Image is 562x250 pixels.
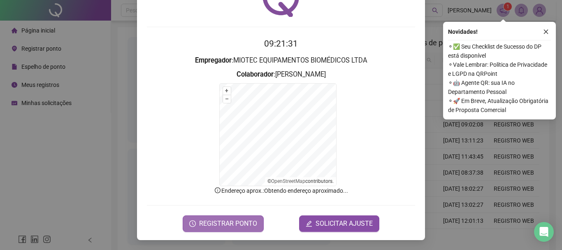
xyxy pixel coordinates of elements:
[299,215,379,232] button: editSOLICITAR AJUSTE
[237,70,274,78] strong: Colaborador
[264,39,298,49] time: 09:21:31
[147,69,415,80] h3: : [PERSON_NAME]
[271,178,305,184] a: OpenStreetMap
[448,96,551,114] span: ⚬ 🚀 Em Breve, Atualização Obrigatória de Proposta Comercial
[147,186,415,195] p: Endereço aprox. : Obtendo endereço aproximado...
[316,219,373,229] span: SOLICITAR AJUSTE
[448,27,478,36] span: Novidades !
[448,78,551,96] span: ⚬ 🤖 Agente QR: sua IA no Departamento Pessoal
[543,29,549,35] span: close
[267,178,334,184] li: © contributors.
[189,220,196,227] span: clock-circle
[448,60,551,78] span: ⚬ Vale Lembrar: Política de Privacidade e LGPD na QRPoint
[199,219,257,229] span: REGISTRAR PONTO
[223,87,231,95] button: +
[223,95,231,103] button: –
[448,42,551,60] span: ⚬ ✅ Seu Checklist de Sucesso do DP está disponível
[183,215,264,232] button: REGISTRAR PONTO
[147,55,415,66] h3: : MIOTEC EQUIPAMENTOS BIOMÉDICOS LTDA
[214,187,221,194] span: info-circle
[534,222,554,242] div: Open Intercom Messenger
[306,220,312,227] span: edit
[195,56,232,64] strong: Empregador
